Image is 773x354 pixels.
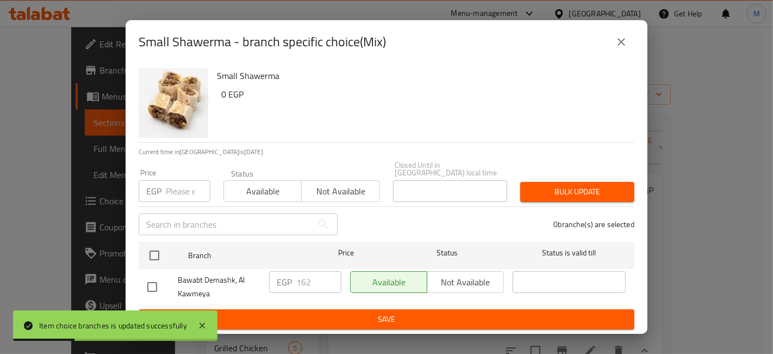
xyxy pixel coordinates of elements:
div: Item choice branches is updated successfully [39,320,187,332]
button: Not available [301,180,379,202]
button: Save [139,309,634,329]
span: Status [391,246,504,260]
span: Status is valid till [513,246,626,260]
span: Bawabt Demashk, Al Kawmeya [178,273,260,301]
span: Available [228,184,297,199]
span: Branch [188,249,301,263]
span: Bulk update [529,185,626,199]
button: Available [223,180,302,202]
input: Please enter price [166,180,210,202]
input: Please enter price [296,271,341,293]
button: Bulk update [520,182,634,202]
h6: 0 EGP [221,87,626,102]
span: Save [147,313,626,326]
span: Not available [306,184,375,199]
span: Price [310,246,382,260]
p: Current time in [GEOGRAPHIC_DATA] is [DATE] [139,147,634,157]
button: close [608,29,634,55]
p: EGP [146,185,161,198]
input: Search in branches [139,213,313,235]
h2: Small Shawerma - branch specific choice(Mix) [139,33,386,51]
p: EGP [277,276,292,289]
p: 0 branche(s) are selected [553,219,634,230]
img: Small Shawerma [139,68,208,138]
h6: Small Shawerma [217,68,626,83]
